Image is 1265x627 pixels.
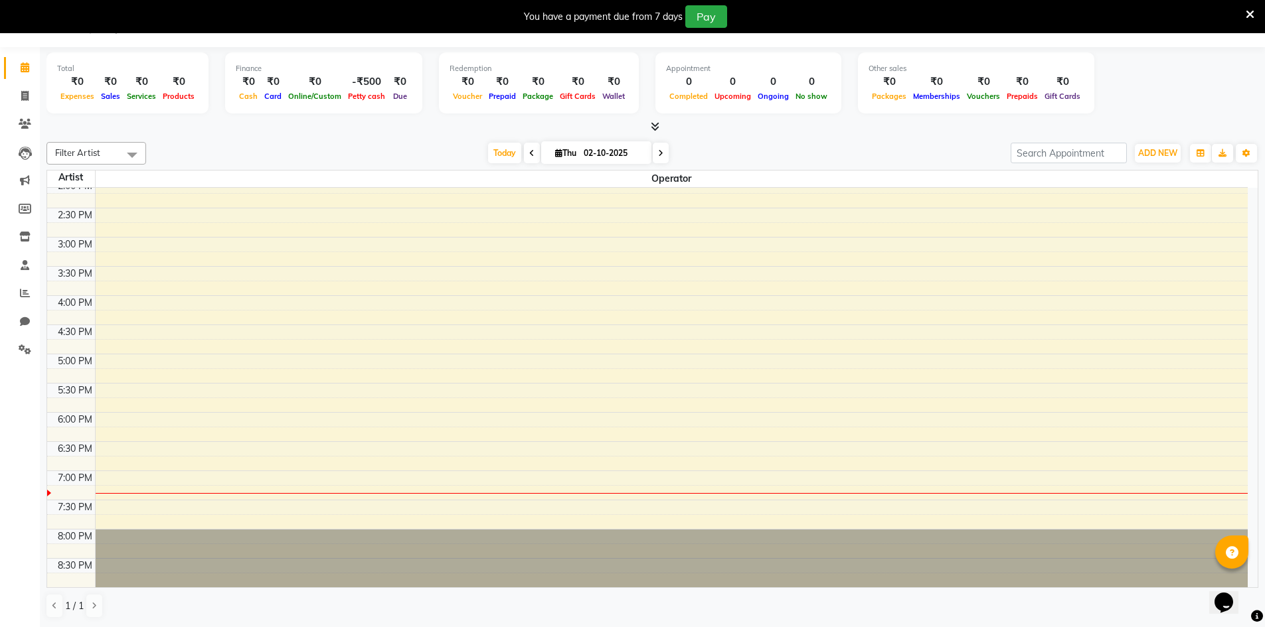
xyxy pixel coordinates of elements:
div: ₹0 [124,74,159,90]
span: Due [390,92,410,101]
span: Ongoing [754,92,792,101]
span: Completed [666,92,711,101]
div: ₹0 [388,74,412,90]
div: 5:00 PM [55,354,95,368]
div: -₹500 [345,74,388,90]
span: 1 / 1 [65,599,84,613]
span: No show [792,92,831,101]
div: ₹0 [236,74,261,90]
span: Prepaids [1003,92,1041,101]
div: ₹0 [285,74,345,90]
span: Petty cash [345,92,388,101]
span: Thu [552,148,580,158]
input: 2025-10-02 [580,143,646,163]
span: Upcoming [711,92,754,101]
div: 4:00 PM [55,296,95,310]
span: Vouchers [964,92,1003,101]
div: 7:30 PM [55,500,95,514]
span: Voucher [450,92,485,101]
div: Redemption [450,63,628,74]
span: Prepaid [485,92,519,101]
span: Memberships [910,92,964,101]
div: 2:30 PM [55,208,95,222]
span: Card [261,92,285,101]
span: Products [159,92,198,101]
span: ADD NEW [1138,148,1177,158]
div: ₹0 [869,74,910,90]
span: Expenses [57,92,98,101]
span: Sales [98,92,124,101]
div: ₹0 [599,74,628,90]
button: Pay [685,5,727,28]
input: Search Appointment [1011,143,1127,163]
div: 0 [666,74,711,90]
button: ADD NEW [1135,144,1181,163]
div: ₹0 [1003,74,1041,90]
div: 7:00 PM [55,471,95,485]
span: Today [488,143,521,163]
div: 6:30 PM [55,442,95,456]
iframe: chat widget [1209,574,1252,614]
div: ₹0 [1041,74,1084,90]
div: ₹0 [261,74,285,90]
span: Gift Cards [1041,92,1084,101]
div: Total [57,63,198,74]
div: Appointment [666,63,831,74]
div: ₹0 [485,74,519,90]
div: ₹0 [57,74,98,90]
span: Package [519,92,556,101]
div: ₹0 [964,74,1003,90]
div: 5:30 PM [55,383,95,397]
span: Wallet [599,92,628,101]
div: 0 [792,74,831,90]
div: You have a payment due from 7 days [524,10,683,24]
div: 8:00 PM [55,529,95,543]
div: Finance [236,63,412,74]
div: 0 [754,74,792,90]
span: Cash [236,92,261,101]
div: 3:30 PM [55,267,95,281]
div: ₹0 [98,74,124,90]
div: Other sales [869,63,1084,74]
div: ₹0 [556,74,599,90]
div: Artist [47,171,95,184]
span: Online/Custom [285,92,345,101]
div: 3:00 PM [55,238,95,251]
span: Packages [869,92,910,101]
span: Filter Artist [55,147,100,158]
span: Gift Cards [556,92,599,101]
div: ₹0 [910,74,964,90]
span: Services [124,92,159,101]
div: ₹0 [519,74,556,90]
div: ₹0 [159,74,198,90]
div: ₹0 [450,74,485,90]
div: 0 [711,74,754,90]
div: 6:00 PM [55,413,95,427]
div: 8:30 PM [55,559,95,573]
span: Operator [96,171,1248,187]
div: 4:30 PM [55,325,95,339]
